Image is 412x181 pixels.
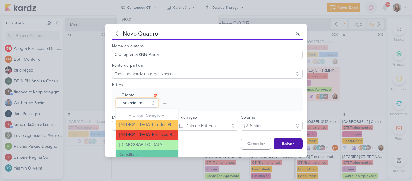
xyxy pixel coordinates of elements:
input: Nome do quadro [112,50,303,59]
button: [DEMOGRAPHIC_DATA] [116,140,178,150]
label: Ponto de partida [112,63,143,68]
label: Ordenação [176,115,197,120]
button: [MEDICAL_DATA] Plasticos PJ [116,130,178,140]
button: Salvar [274,138,303,149]
button: Cancelar [241,138,271,150]
div: Cliente [122,92,145,98]
div: Data de Entrega [185,123,216,129]
label: Colunas [241,115,256,120]
button: Kanban [112,121,174,131]
label: Filtros [112,82,123,87]
button: [MEDICAL_DATA] Brindes PF [116,120,178,130]
label: Nome do quadro [112,44,144,49]
button: Consilium [116,150,178,160]
div: novo quadro [123,30,158,38]
button: Data de Entrega [176,121,238,131]
button: -- selecionar -- [116,98,158,108]
button: -- Limpar Seleção -- [116,111,178,120]
label: Modo [112,115,122,120]
button: Status [241,121,303,131]
div: Status [250,123,261,129]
